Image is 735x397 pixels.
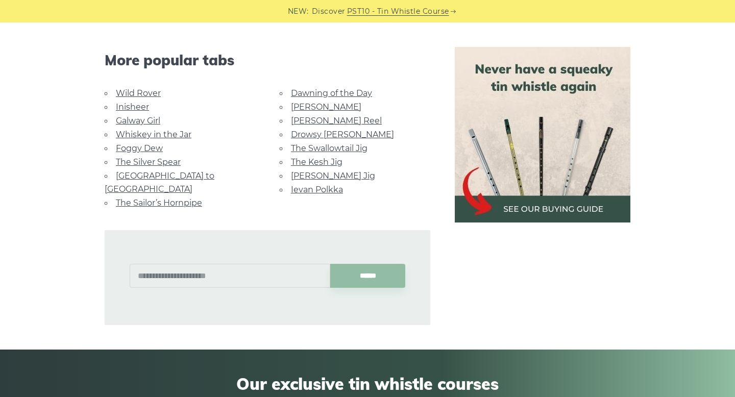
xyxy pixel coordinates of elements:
a: The Kesh Jig [291,157,342,167]
a: The Swallowtail Jig [291,143,367,153]
a: Dawning of the Day [291,88,372,98]
a: The Sailor’s Hornpipe [116,198,202,208]
img: tin whistle buying guide [455,47,630,222]
a: Ievan Polkka [291,185,343,194]
a: [GEOGRAPHIC_DATA] to [GEOGRAPHIC_DATA] [105,171,214,194]
a: Whiskey in the Jar [116,130,191,139]
a: Wild Rover [116,88,161,98]
span: Our exclusive tin whistle courses [80,374,655,393]
a: PST10 - Tin Whistle Course [347,6,449,17]
a: [PERSON_NAME] Jig [291,171,375,181]
a: Galway Girl [116,116,160,126]
span: Discover [312,6,346,17]
a: [PERSON_NAME] [291,102,361,112]
a: Drowsy [PERSON_NAME] [291,130,394,139]
span: NEW: [288,6,309,17]
span: More popular tabs [105,52,430,69]
a: Foggy Dew [116,143,163,153]
a: The Silver Spear [116,157,181,167]
a: Inisheer [116,102,149,112]
a: [PERSON_NAME] Reel [291,116,382,126]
